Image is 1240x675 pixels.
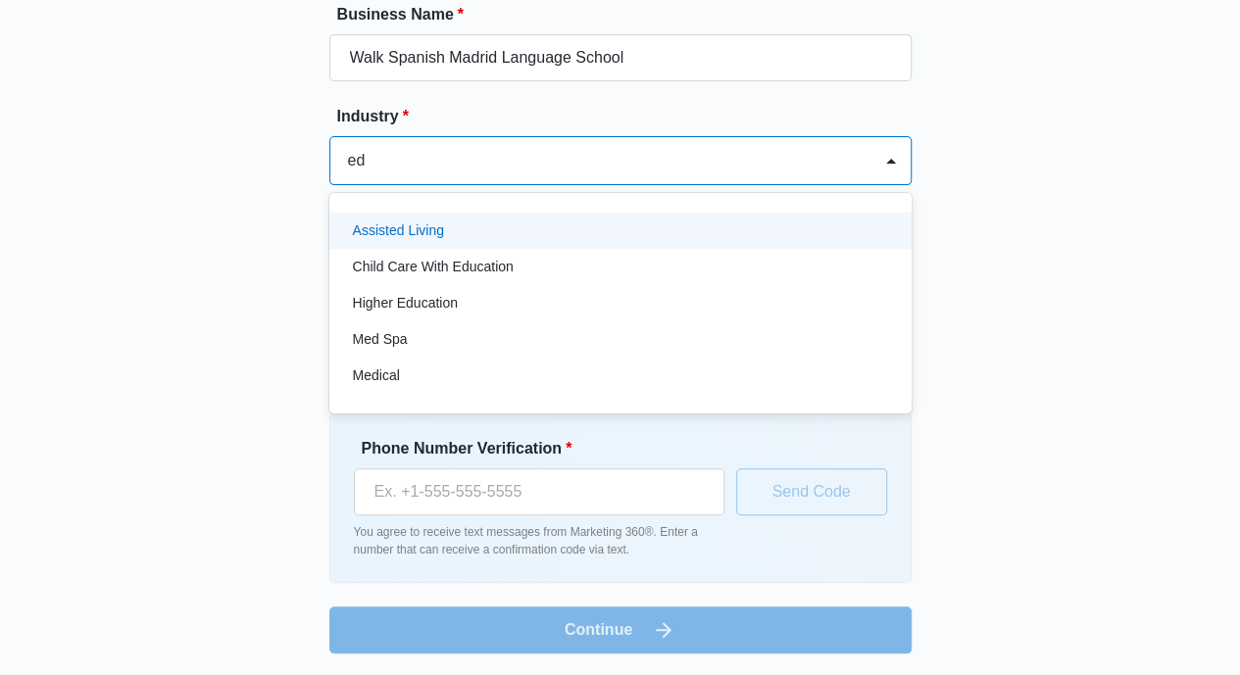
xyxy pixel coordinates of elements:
label: Industry [337,105,919,128]
input: e.g. Jane's Plumbing [329,34,912,81]
p: You agree to receive text messages from Marketing 360®. Enter a number that can receive a confirm... [354,523,724,558]
p: Assisted Living [353,220,444,241]
p: Medical [353,365,400,386]
p: Med Spa [353,329,408,350]
input: Ex. +1-555-555-5555 [354,468,724,515]
p: Child Care With Education [353,257,514,277]
label: Phone Number Verification [362,437,732,460]
p: Higher Education [353,293,458,313]
label: Business Name [337,3,919,26]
